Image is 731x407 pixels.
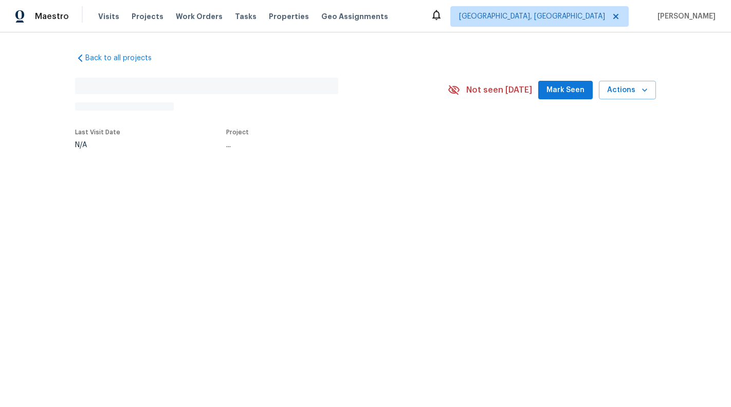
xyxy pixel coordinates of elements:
span: Actions [607,84,648,97]
span: Projects [132,11,163,22]
span: [PERSON_NAME] [653,11,716,22]
span: Mark Seen [546,84,584,97]
span: Maestro [35,11,69,22]
div: N/A [75,141,120,149]
div: ... [226,141,424,149]
span: Project [226,129,249,135]
span: Visits [98,11,119,22]
span: [GEOGRAPHIC_DATA], [GEOGRAPHIC_DATA] [459,11,605,22]
button: Mark Seen [538,81,593,100]
span: Work Orders [176,11,223,22]
span: Not seen [DATE] [466,85,532,95]
span: Geo Assignments [321,11,388,22]
span: Tasks [235,13,257,20]
button: Actions [599,81,656,100]
a: Back to all projects [75,53,174,63]
span: Last Visit Date [75,129,120,135]
span: Properties [269,11,309,22]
